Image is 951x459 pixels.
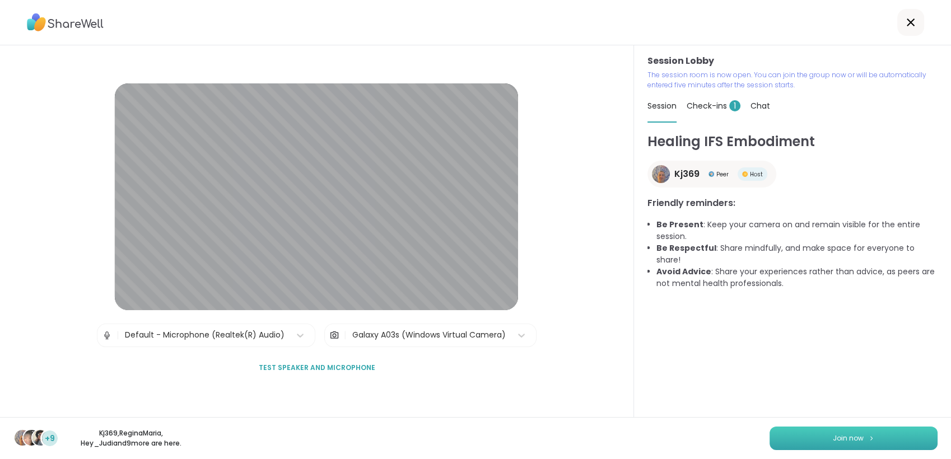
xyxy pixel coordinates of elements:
a: Kj369Kj369Peer Badge OnePeerPeer Badge OneHost [647,161,776,188]
img: ShareWell Logo [27,10,104,35]
h3: Session Lobby [647,54,938,68]
img: Kj369 [652,165,670,183]
span: +9 [45,433,55,444]
span: Session [647,100,677,111]
span: Host [750,170,763,179]
img: Peer Badge One [742,171,748,177]
h1: Healing IFS Embodiment [647,132,938,152]
span: Kj369 [674,167,700,181]
div: Galaxy A03s (Windows Virtual Camera) [352,329,506,341]
p: Kj369 , ReginaMaria , Hey_Judi and 9 more are here. [68,428,194,448]
span: Join now [833,433,864,443]
span: Chat [750,100,770,111]
button: Test speaker and microphone [254,356,379,380]
span: | [116,324,119,346]
span: Check-ins [687,100,740,111]
li: : Share your experiences rather than advice, as peers are not mental health professionals. [656,266,938,289]
img: Hey_Judi [32,430,48,446]
img: Peer Badge One [708,171,714,177]
img: ReginaMaria [24,430,39,446]
b: Avoid Advice [656,266,711,277]
span: Test speaker and microphone [258,363,375,373]
img: ShareWell Logomark [868,435,875,441]
b: Be Present [656,219,703,230]
b: Be Respectful [656,242,716,254]
span: Peer [716,170,729,179]
li: : Share mindfully, and make space for everyone to share! [656,242,938,266]
img: Microphone [102,324,112,346]
img: Kj369 [15,430,30,446]
span: 1 [729,100,740,111]
button: Join now [770,427,938,450]
span: | [344,324,347,346]
p: The session room is now open. You can join the group now or will be automatically entered five mi... [647,70,938,90]
div: Default - Microphone (Realtek(R) Audio) [125,329,285,341]
h3: Friendly reminders: [647,196,938,210]
img: Camera [329,324,339,346]
li: : Keep your camera on and remain visible for the entire session. [656,219,938,242]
